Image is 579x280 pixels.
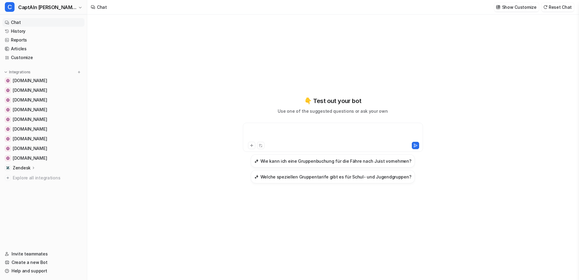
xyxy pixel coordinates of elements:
[2,27,84,35] a: History
[2,267,84,275] a: Help and support
[2,144,84,153] a: www.inselfaehre.de[DOMAIN_NAME]
[2,69,32,75] button: Integrations
[2,135,84,143] a: www.inselparker.de[DOMAIN_NAME]
[2,36,84,44] a: Reports
[260,174,412,180] h3: Welche speziellen Gruppentarife gibt es für Schul- und Jugendgruppen?
[6,98,10,102] img: www.inseltouristik.de
[541,3,574,12] button: Reset Chat
[6,137,10,141] img: www.inselparker.de
[251,170,415,183] button: Welche speziellen Gruppentarife gibt es für Schul- und Jugendgruppen?Welche speziellen Gruppentar...
[6,127,10,131] img: www.inselbus-norderney.de
[2,105,84,114] a: www.inselflieger.de[DOMAIN_NAME]
[278,108,388,114] p: Use one of the suggested questions or ask your own
[2,86,84,95] a: www.inselexpress.de[DOMAIN_NAME]
[502,4,537,10] p: Show Customize
[13,136,47,142] span: [DOMAIN_NAME]
[494,3,539,12] button: Show Customize
[6,88,10,92] img: www.inselexpress.de
[2,53,84,62] a: Customize
[260,158,412,164] h3: Wie kann ich eine Gruppenbuchung für die Fähre nach Juist vornehmen?
[2,18,84,27] a: Chat
[2,174,84,182] a: Explore all integrations
[13,116,47,122] span: [DOMAIN_NAME]
[5,175,11,181] img: explore all integrations
[13,155,47,161] span: [DOMAIN_NAME]
[13,87,47,93] span: [DOMAIN_NAME]
[13,165,31,171] p: Zendesk
[2,45,84,53] a: Articles
[6,147,10,150] img: www.inselfaehre.de
[543,5,548,9] img: reset
[6,79,10,82] img: www.frisonaut.de
[2,154,84,162] a: www.inselfracht.de[DOMAIN_NAME]
[13,145,47,152] span: [DOMAIN_NAME]
[13,126,47,132] span: [DOMAIN_NAME]
[13,78,47,84] span: [DOMAIN_NAME]
[2,96,84,104] a: www.inseltouristik.de[DOMAIN_NAME]
[251,154,415,168] button: Wie kann ich eine Gruppenbuchung für die Fähre nach Juist vornehmen?Wie kann ich eine Gruppenbuch...
[6,118,10,121] img: www.nordsee-bike.de
[2,258,84,267] a: Create a new Bot
[496,5,500,9] img: customize
[13,97,47,103] span: [DOMAIN_NAME]
[4,70,8,74] img: expand menu
[254,175,259,179] img: Welche speziellen Gruppentarife gibt es für Schul- und Jugendgruppen?
[6,108,10,112] img: www.inselflieger.de
[304,96,361,105] p: 👇 Test out your bot
[13,107,47,113] span: [DOMAIN_NAME]
[6,166,10,170] img: Zendesk
[97,4,107,10] div: Chat
[6,156,10,160] img: www.inselfracht.de
[77,70,81,74] img: menu_add.svg
[2,250,84,258] a: Invite teammates
[5,2,15,12] span: C
[9,70,31,75] p: Integrations
[18,3,77,12] span: CaptAIn [PERSON_NAME] | Zendesk Tickets
[2,76,84,85] a: www.frisonaut.de[DOMAIN_NAME]
[254,159,259,163] img: Wie kann ich eine Gruppenbuchung für die Fähre nach Juist vornehmen?
[2,115,84,124] a: www.nordsee-bike.de[DOMAIN_NAME]
[13,173,82,183] span: Explore all integrations
[2,125,84,133] a: www.inselbus-norderney.de[DOMAIN_NAME]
